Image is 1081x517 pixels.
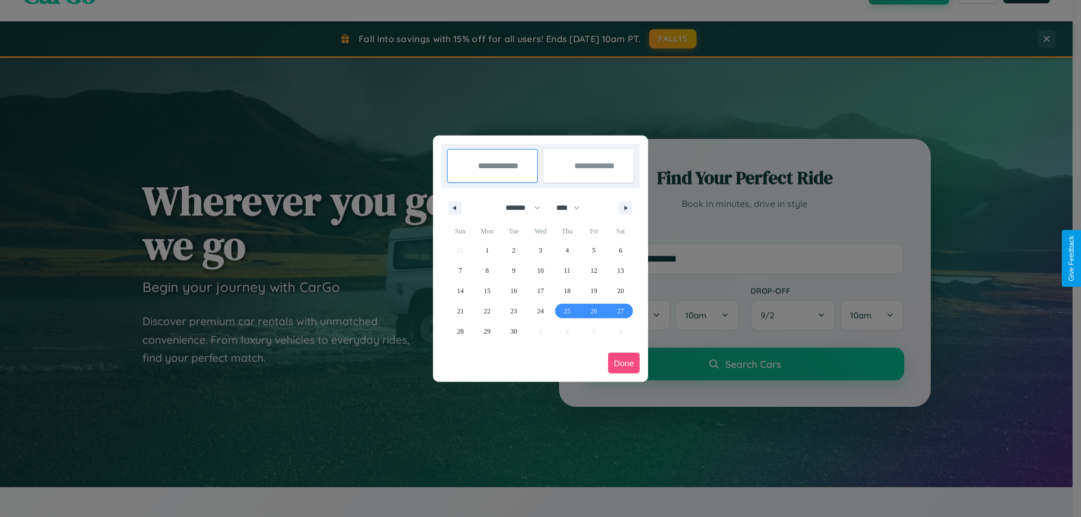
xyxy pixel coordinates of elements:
[607,281,634,301] button: 20
[485,260,489,281] span: 8
[501,301,527,321] button: 23
[554,222,580,240] span: Thu
[511,301,517,321] span: 23
[501,260,527,281] button: 9
[619,240,622,260] span: 6
[457,301,464,321] span: 21
[527,281,553,301] button: 17
[1067,236,1075,281] div: Give Feedback
[474,240,500,260] button: 1
[591,301,597,321] span: 26
[501,240,527,260] button: 2
[537,260,544,281] span: 10
[447,301,474,321] button: 21
[617,301,624,321] span: 27
[617,281,624,301] span: 20
[607,222,634,240] span: Sat
[565,240,569,260] span: 4
[591,260,597,281] span: 12
[537,281,544,301] span: 17
[501,281,527,301] button: 16
[580,240,607,260] button: 5
[537,301,544,321] span: 24
[474,260,500,281] button: 8
[592,240,596,260] span: 5
[447,281,474,301] button: 14
[527,222,553,240] span: Wed
[564,260,571,281] span: 11
[474,222,500,240] span: Mon
[554,260,580,281] button: 11
[459,260,462,281] span: 7
[564,301,570,321] span: 25
[485,240,489,260] span: 1
[580,301,607,321] button: 26
[484,321,490,341] span: 29
[501,321,527,341] button: 30
[564,281,570,301] span: 18
[511,281,517,301] span: 16
[511,321,517,341] span: 30
[512,240,516,260] span: 2
[554,301,580,321] button: 25
[607,260,634,281] button: 13
[457,281,464,301] span: 14
[608,353,640,374] button: Done
[539,240,542,260] span: 3
[527,240,553,260] button: 3
[607,301,634,321] button: 27
[447,260,474,281] button: 7
[580,260,607,281] button: 12
[457,321,464,341] span: 28
[617,260,624,281] span: 13
[607,240,634,260] button: 6
[554,240,580,260] button: 4
[447,222,474,240] span: Sun
[512,260,516,281] span: 9
[527,301,553,321] button: 24
[474,321,500,341] button: 29
[447,321,474,341] button: 28
[474,301,500,321] button: 22
[591,281,597,301] span: 19
[527,260,553,281] button: 10
[580,222,607,240] span: Fri
[554,281,580,301] button: 18
[501,222,527,240] span: Tue
[580,281,607,301] button: 19
[474,281,500,301] button: 15
[484,301,490,321] span: 22
[484,281,490,301] span: 15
